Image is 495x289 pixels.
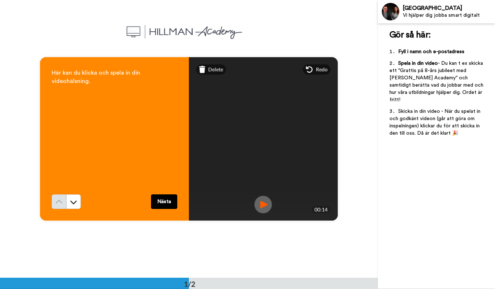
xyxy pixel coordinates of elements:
[398,61,438,66] span: Spela in din video
[382,3,399,20] img: Profile Image
[389,31,431,39] span: Gör så här:
[151,194,177,209] button: Nästa
[254,196,272,213] img: ic_record_play.svg
[403,12,495,19] div: Vi hjälper dig jobba smart digitalt
[403,5,495,12] div: [GEOGRAPHIC_DATA]
[312,206,330,213] div: 00:14
[208,66,223,73] span: Delete
[398,49,464,54] span: Fyll i namn och e-postadress
[316,66,328,73] span: Redo
[389,109,482,136] span: Skicka in din video - När du spelat in och godkänt videon (går att göra om inspelningen) klickar ...
[52,70,142,84] span: Här kan du klicka och spela in din videohälsning.
[303,64,330,75] div: Redo
[172,279,207,289] div: 1/2
[196,64,226,75] div: Delete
